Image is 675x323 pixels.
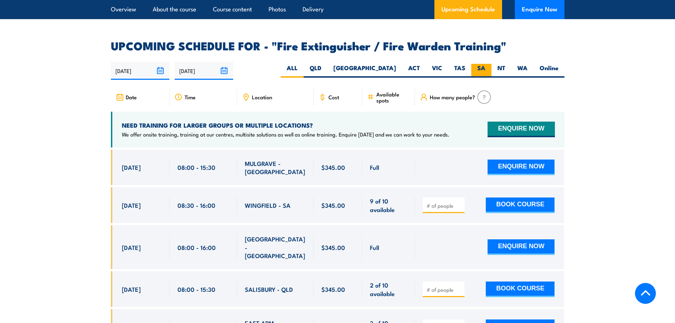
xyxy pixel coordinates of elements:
[178,243,216,251] span: 08:00 - 16:00
[245,285,293,293] span: SALISBURY - QLD
[488,122,555,137] button: ENQUIRE NOW
[321,201,345,209] span: $345.00
[111,62,169,80] input: From date
[511,64,534,78] label: WA
[488,239,555,255] button: ENQUIRE NOW
[178,163,215,171] span: 08:00 - 15:30
[327,64,402,78] label: [GEOGRAPHIC_DATA]
[488,160,555,175] button: ENQUIRE NOW
[122,243,141,251] span: [DATE]
[178,201,215,209] span: 08:30 - 16:00
[376,91,410,103] span: Available spots
[111,40,564,50] h2: UPCOMING SCHEDULE FOR - "Fire Extinguisher / Fire Warden Training"
[486,282,555,297] button: BOOK COURSE
[122,121,449,129] h4: NEED TRAINING FOR LARGER GROUPS OR MULTIPLE LOCATIONS?
[245,159,306,176] span: MULGRAVE - [GEOGRAPHIC_DATA]
[178,285,215,293] span: 08:00 - 15:30
[122,201,141,209] span: [DATE]
[370,281,407,297] span: 2 of 10 available
[321,285,345,293] span: $345.00
[328,94,339,100] span: Cost
[402,64,426,78] label: ACT
[304,64,327,78] label: QLD
[252,94,272,100] span: Location
[427,202,462,209] input: # of people
[370,197,407,213] span: 9 of 10 available
[321,163,345,171] span: $345.00
[370,163,379,171] span: Full
[321,243,345,251] span: $345.00
[281,64,304,78] label: ALL
[491,64,511,78] label: NT
[430,94,475,100] span: How many people?
[448,64,471,78] label: TAS
[471,64,491,78] label: SA
[245,235,306,260] span: [GEOGRAPHIC_DATA] - [GEOGRAPHIC_DATA]
[370,243,379,251] span: Full
[122,131,449,138] p: We offer onsite training, training at our centres, multisite solutions as well as online training...
[126,94,137,100] span: Date
[427,286,462,293] input: # of people
[175,62,233,80] input: To date
[534,64,564,78] label: Online
[185,94,196,100] span: Time
[245,201,291,209] span: WINGFIELD - SA
[426,64,448,78] label: VIC
[486,197,555,213] button: BOOK COURSE
[122,285,141,293] span: [DATE]
[122,163,141,171] span: [DATE]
